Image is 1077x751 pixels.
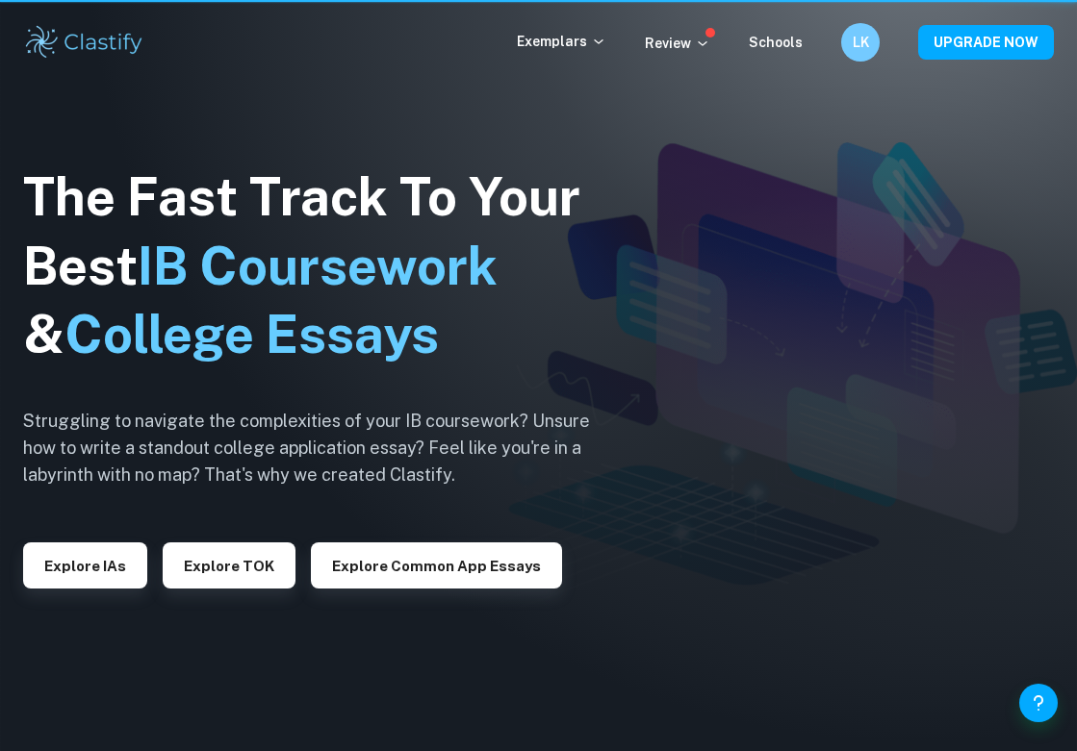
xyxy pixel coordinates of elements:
button: Explore Common App essays [311,542,562,588]
button: Help and Feedback [1019,684,1058,722]
img: Clastify logo [23,23,145,62]
a: Explore TOK [163,556,295,574]
a: Explore IAs [23,556,147,574]
a: Explore Common App essays [311,556,562,574]
button: Explore IAs [23,542,147,588]
span: College Essays [64,304,439,364]
button: LK [841,23,880,62]
h1: The Fast Track To Your Best & [23,163,620,370]
a: Schools [749,35,803,50]
button: Explore TOK [163,542,295,588]
h6: LK [850,32,872,53]
span: IB Coursework [138,236,498,296]
h6: Struggling to navigate the complexities of your IB coursework? Unsure how to write a standout col... [23,408,620,488]
button: UPGRADE NOW [918,25,1054,60]
p: Exemplars [517,31,606,52]
p: Review [645,33,710,54]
